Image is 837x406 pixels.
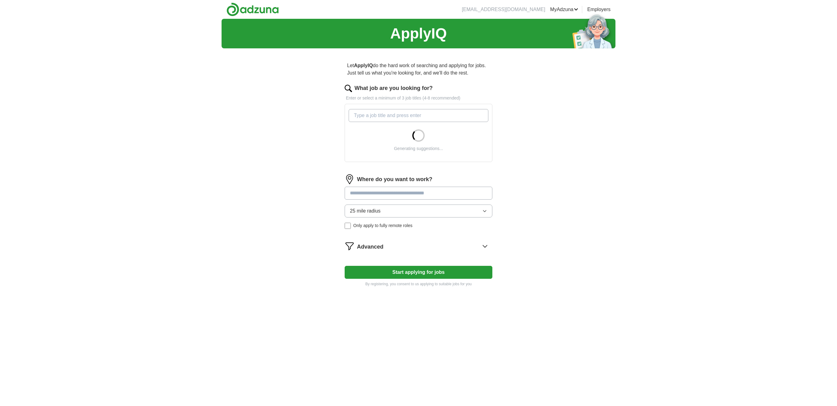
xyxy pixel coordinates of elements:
span: Advanced [357,243,383,251]
button: 25 mile radius [345,205,492,217]
span: 25 mile radius [350,207,381,215]
img: location.png [345,174,354,184]
h1: ApplyIQ [390,22,447,45]
label: Where do you want to work? [357,175,432,184]
button: Start applying for jobs [345,266,492,279]
a: Employers [587,6,611,13]
div: Generating suggestions... [394,145,443,152]
p: Enter or select a minimum of 3 job titles (4-8 recommended) [345,95,492,101]
img: Adzuna logo [226,2,279,16]
a: MyAdzuna [550,6,579,13]
img: filter [345,241,354,251]
p: By registering, you consent to us applying to suitable jobs for you [345,281,492,287]
input: Only apply to fully remote roles [345,223,351,229]
input: Type a job title and press enter [349,109,488,122]
label: What job are you looking for? [354,84,433,92]
span: Only apply to fully remote roles [353,222,412,229]
p: Let do the hard work of searching and applying for jobs. Just tell us what you're looking for, an... [345,59,492,79]
li: [EMAIL_ADDRESS][DOMAIN_NAME] [462,6,545,13]
strong: ApplyIQ [354,63,373,68]
img: search.png [345,85,352,92]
